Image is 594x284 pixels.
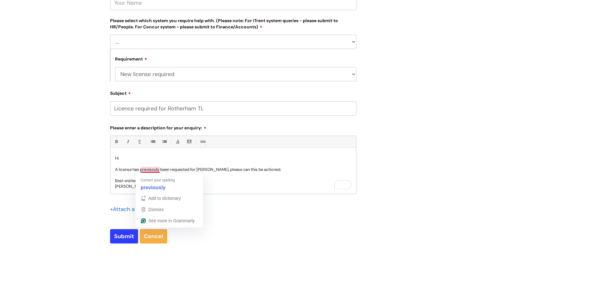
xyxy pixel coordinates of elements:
label: Requirement [115,55,147,62]
p: [PERSON_NAME] [115,184,351,189]
a: Font Color [174,138,181,146]
a: • Unordered List (Ctrl-Shift-7) [149,138,157,146]
a: 1. Ordered List (Ctrl-Shift-8) [160,138,168,146]
a: Link [199,138,206,146]
div: To enrich screen reader interactions, please activate Accessibility in Grammarly extension settings [110,151,356,194]
input: Submit [110,229,138,243]
a: Underline(Ctrl-U) [135,138,143,146]
a: Back Color [185,138,193,146]
p: A license has p reviso uly been requested for [PERSON_NAME], please can this be actioned. [115,167,351,172]
label: Subject [110,89,356,96]
a: Italic (Ctrl-I) [124,138,132,146]
a: Cancel [140,229,167,243]
label: Please enter a description for your enquiry: [110,123,356,131]
p: Hi [115,156,351,161]
label: Please select which system you require help with. (Please note: For iTrent system queries - pleas... [110,17,356,30]
div: Attach a file [110,204,147,214]
a: Bold (Ctrl-B) [112,138,120,146]
p: Best wishes [115,178,351,184]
